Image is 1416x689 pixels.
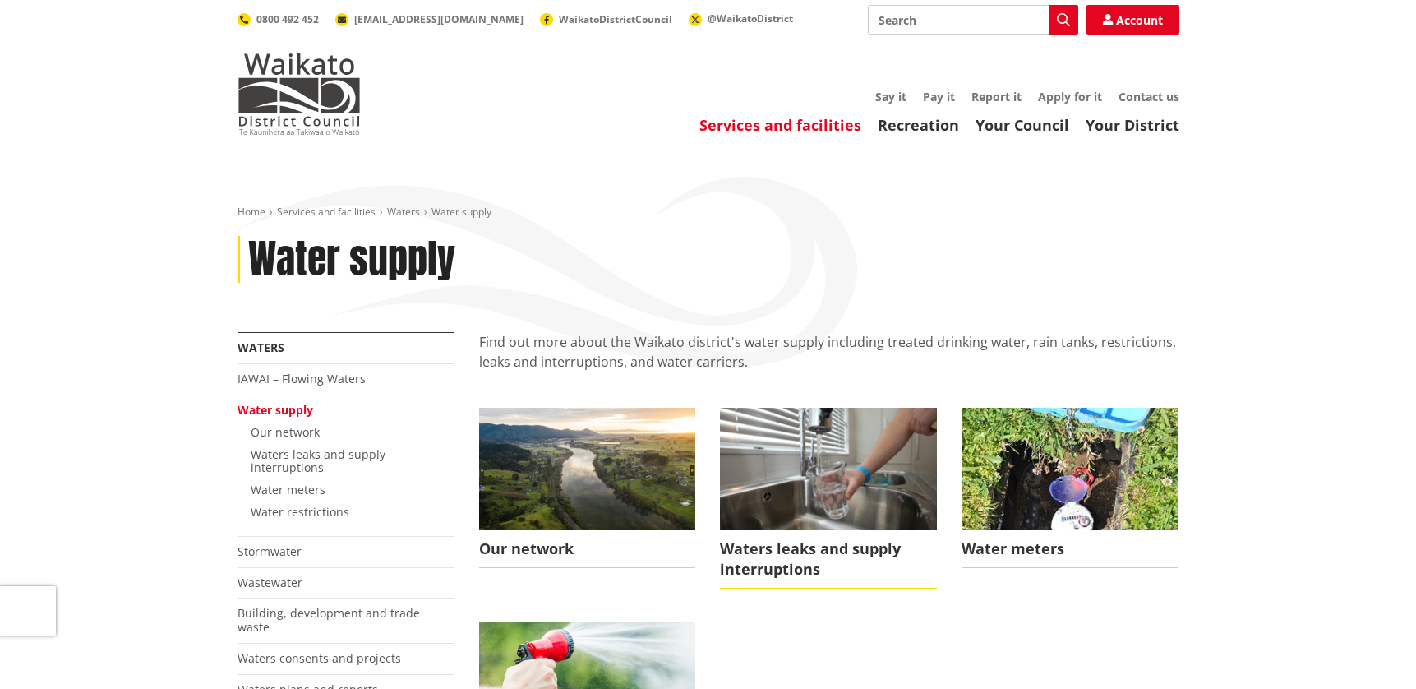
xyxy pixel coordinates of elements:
[277,205,376,219] a: Services and facilities
[238,205,265,219] a: Home
[238,650,401,666] a: Waters consents and projects
[1086,115,1179,135] a: Your District
[923,89,955,104] a: Pay it
[878,115,959,135] a: Recreation
[962,408,1178,529] img: water meter
[1086,5,1179,35] a: Account
[238,12,319,26] a: 0800 492 452
[699,115,861,135] a: Services and facilities
[431,205,491,219] span: Water supply
[238,605,420,635] a: Building, development and trade waste
[962,408,1178,568] a: Water meters
[251,504,349,520] a: Water restrictions
[976,115,1069,135] a: Your Council
[238,402,313,418] a: Water supply
[1038,89,1102,104] a: Apply for it
[238,206,1179,220] nav: breadcrumb
[875,89,906,104] a: Say it
[354,12,524,26] span: [EMAIL_ADDRESS][DOMAIN_NAME]
[962,530,1178,568] span: Water meters
[251,482,325,497] a: Water meters
[708,12,793,25] span: @WaikatoDistrict
[559,12,672,26] span: WaikatoDistrictCouncil
[238,543,302,559] a: Stormwater
[868,5,1078,35] input: Search input
[335,12,524,26] a: [EMAIL_ADDRESS][DOMAIN_NAME]
[256,12,319,26] span: 0800 492 452
[251,446,385,476] a: Waters leaks and supply interruptions
[479,530,696,568] span: Our network
[971,89,1022,104] a: Report it
[238,53,361,135] img: Waikato District Council - Te Kaunihera aa Takiwaa o Waikato
[479,408,696,568] a: Our network
[540,12,672,26] a: WaikatoDistrictCouncil
[251,424,320,440] a: Our network
[720,408,937,589] a: Waters leaks and supply interruptions
[1119,89,1179,104] a: Contact us
[689,12,793,25] a: @WaikatoDistrict
[238,371,366,386] a: IAWAI – Flowing Waters
[479,408,696,529] img: Waikato Te Awa
[238,575,302,590] a: Wastewater
[720,408,937,529] img: water image
[720,530,937,589] span: Waters leaks and supply interruptions
[238,340,284,355] a: Waters
[387,205,420,219] a: Waters
[479,332,1179,391] p: Find out more about the Waikato district's water supply including treated drinking water, rain ta...
[248,236,455,284] h1: Water supply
